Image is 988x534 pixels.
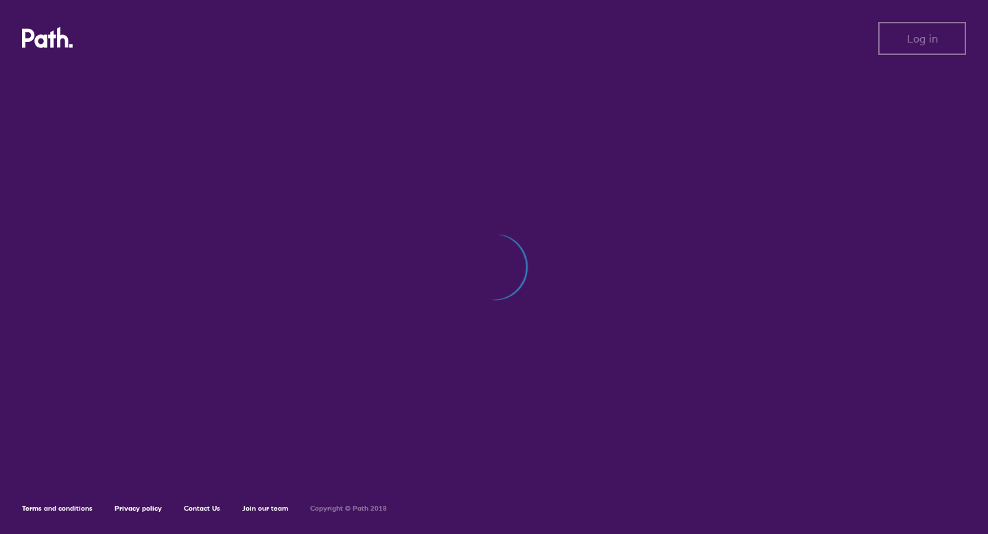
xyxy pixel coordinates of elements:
[22,504,93,513] a: Terms and conditions
[184,504,220,513] a: Contact Us
[310,504,387,513] h6: Copyright © Path 2018
[115,504,162,513] a: Privacy policy
[878,22,966,55] button: Log in
[242,504,288,513] a: Join our team
[907,32,938,45] span: Log in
